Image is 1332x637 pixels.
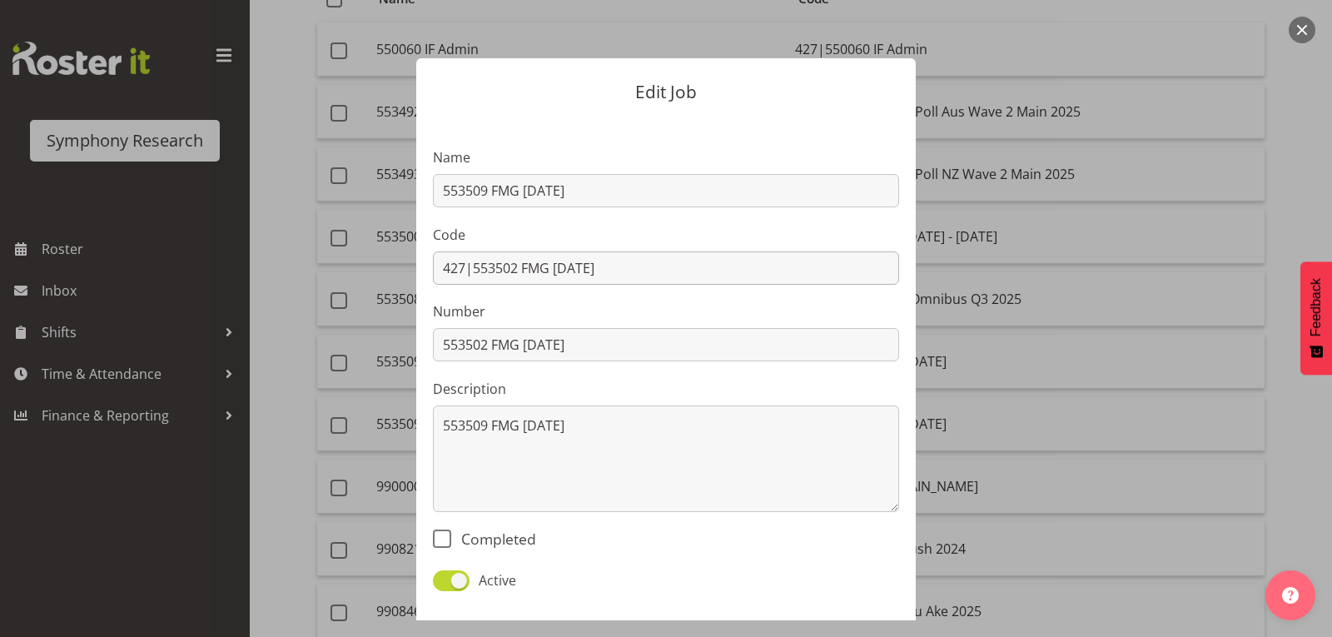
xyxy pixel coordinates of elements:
[470,570,516,590] span: Active
[433,301,899,321] label: Number
[433,147,899,167] label: Name
[433,83,899,101] p: Edit Job
[433,328,899,361] input: Job Number
[1282,587,1299,604] img: help-xxl-2.png
[433,251,899,285] input: Job Code
[433,225,899,245] label: Code
[451,530,536,548] span: Completed
[433,379,899,399] label: Description
[1300,261,1332,375] button: Feedback - Show survey
[433,174,899,207] input: Job Name
[1309,278,1324,336] span: Feedback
